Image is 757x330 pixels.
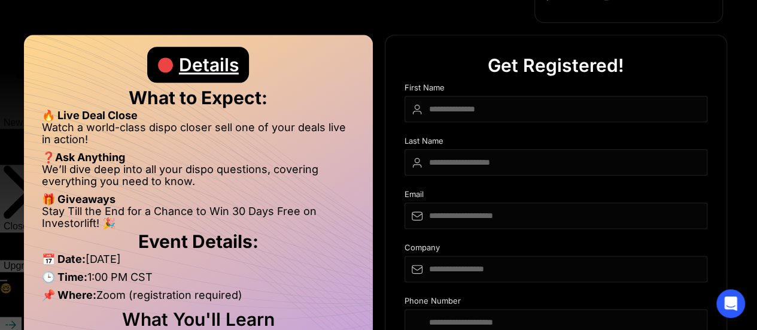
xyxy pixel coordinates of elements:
li: Stay Till the End for a Chance to Win 30 Days Free on Investorlift! 🎉 [42,205,355,229]
li: 1:00 PM CST [42,271,355,289]
strong: Event Details: [138,231,259,252]
li: Watch a world-class dispo closer sell one of your deals live in action! [42,122,355,152]
strong: What to Expect: [129,87,267,108]
strong: 🎁 Giveaways [42,193,115,205]
div: Details [179,47,239,83]
strong: 📌 Where: [42,289,96,301]
strong: 📅 Date: [42,253,86,265]
strong: 🔥 Live Deal Close [42,109,138,122]
li: [DATE] [42,253,355,271]
div: Email [405,190,708,202]
div: Last Name [405,137,708,149]
div: Company [405,243,708,256]
li: We’ll dive deep into all your dispo questions, covering everything you need to know. [42,164,355,193]
div: Phone Number [405,296,708,309]
li: Zoom (registration required) [42,289,355,307]
div: Open Intercom Messenger [716,289,745,318]
strong: 🕒 Time: [42,271,87,283]
strong: ❓Ask Anything [42,151,125,164]
div: First Name [405,83,708,96]
h2: What You'll Learn [42,313,355,325]
div: Get Registered! [488,47,624,83]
